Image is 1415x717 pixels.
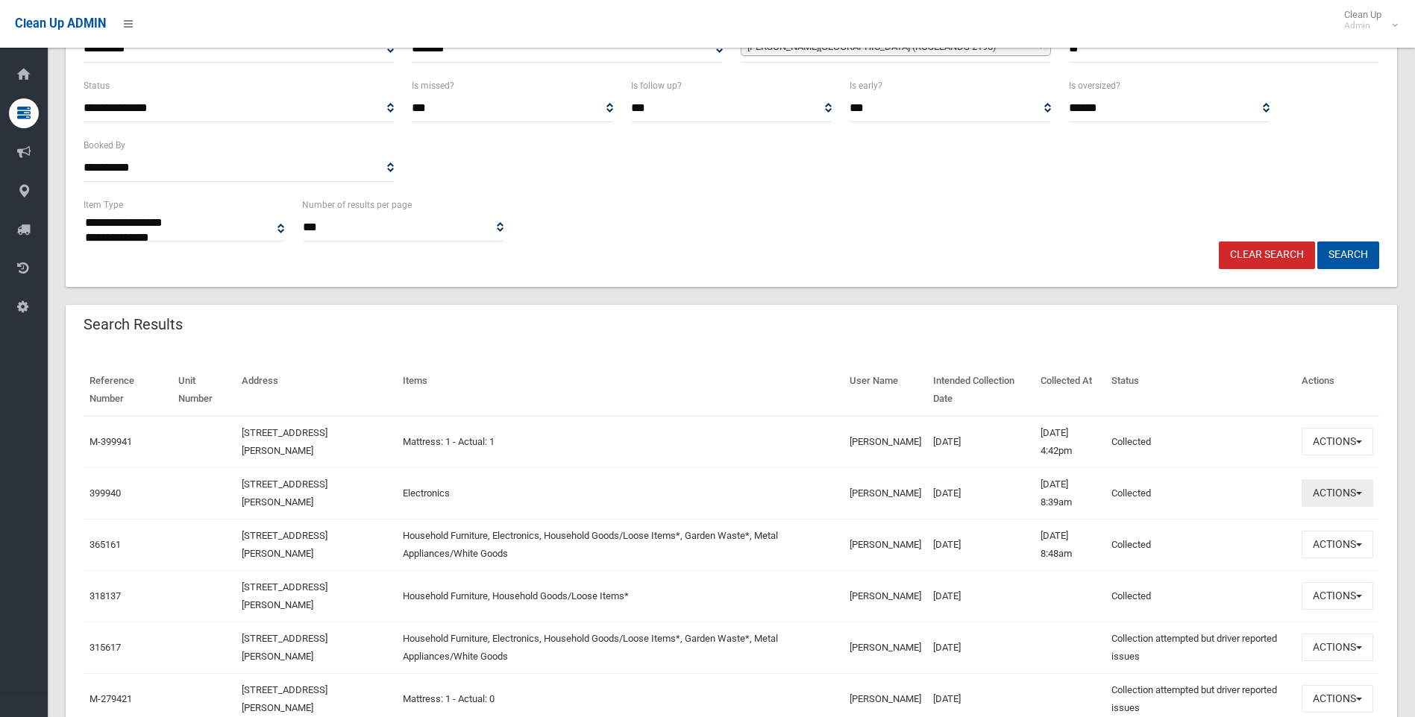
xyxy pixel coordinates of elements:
td: [PERSON_NAME] [844,519,927,570]
td: [PERSON_NAME] [844,416,927,468]
td: [DATE] 4:42pm [1035,416,1105,468]
label: Number of results per page [302,197,412,213]
th: User Name [844,364,927,416]
a: 365161 [90,539,121,550]
label: Item Type [84,197,123,213]
a: [STREET_ADDRESS][PERSON_NAME] [242,633,327,662]
a: [STREET_ADDRESS][PERSON_NAME] [242,530,327,559]
th: Items [397,364,844,416]
label: Is missed? [412,78,454,94]
td: Mattress: 1 - Actual: 1 [397,416,844,468]
a: M-279421 [90,693,132,704]
th: Actions [1296,364,1379,416]
td: [DATE] 8:48am [1035,519,1105,570]
a: [STREET_ADDRESS][PERSON_NAME] [242,684,327,713]
td: [DATE] 8:39am [1035,467,1105,519]
a: Clear Search [1219,241,1315,269]
a: 318137 [90,590,121,601]
a: [STREET_ADDRESS][PERSON_NAME] [242,581,327,610]
th: Unit Number [172,364,236,416]
td: Collected [1105,570,1296,622]
td: Household Furniture, Household Goods/Loose Items* [397,570,844,622]
td: Collected [1105,467,1296,519]
td: [DATE] [927,416,1035,468]
td: Collection attempted but driver reported issues [1105,622,1296,673]
td: [DATE] [927,622,1035,673]
span: Clean Up ADMIN [15,16,106,31]
a: [STREET_ADDRESS][PERSON_NAME] [242,427,327,456]
button: Actions [1302,685,1373,713]
a: M-399941 [90,436,132,447]
a: [STREET_ADDRESS][PERSON_NAME] [242,478,327,508]
th: Intended Collection Date [927,364,1035,416]
button: Search [1317,241,1379,269]
header: Search Results [66,310,201,339]
button: Actions [1302,531,1373,558]
td: [DATE] [927,519,1035,570]
button: Actions [1302,428,1373,455]
button: Actions [1302,634,1373,661]
td: Collected [1105,416,1296,468]
td: [PERSON_NAME] [844,467,927,519]
label: Booked By [84,137,125,154]
a: 315617 [90,642,121,653]
span: Clean Up [1337,9,1396,31]
button: Actions [1302,582,1373,610]
th: Address [236,364,397,416]
td: Collected [1105,519,1296,570]
td: [DATE] [927,467,1035,519]
th: Status [1105,364,1296,416]
th: Reference Number [84,364,172,416]
button: Actions [1302,479,1373,507]
td: [DATE] [927,570,1035,622]
td: [PERSON_NAME] [844,570,927,622]
label: Is follow up? [631,78,682,94]
td: [PERSON_NAME] [844,622,927,673]
a: 399940 [90,487,121,499]
th: Collected At [1035,364,1105,416]
td: Electronics [397,467,844,519]
label: Is early? [850,78,882,94]
label: Is oversized? [1069,78,1120,94]
label: Status [84,78,110,94]
td: Household Furniture, Electronics, Household Goods/Loose Items*, Garden Waste*, Metal Appliances/W... [397,519,844,570]
td: Household Furniture, Electronics, Household Goods/Loose Items*, Garden Waste*, Metal Appliances/W... [397,622,844,673]
small: Admin [1344,20,1381,31]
